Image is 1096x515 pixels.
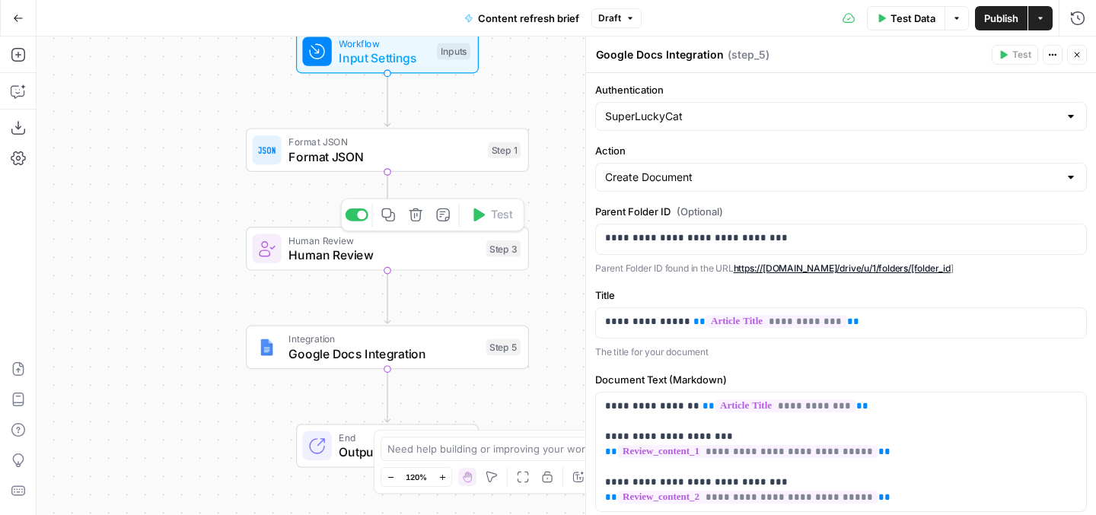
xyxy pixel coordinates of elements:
[595,288,1087,303] label: Title
[734,262,951,274] a: https://[DOMAIN_NAME]/drive/u/1/folders/[folder_id
[984,11,1018,26] span: Publish
[591,8,642,28] button: Draft
[339,443,463,461] span: Output
[339,36,429,50] span: Workflow
[992,45,1038,65] button: Test
[488,141,521,158] div: Step 1
[595,372,1087,387] label: Document Text (Markdown)
[339,49,429,67] span: Input Settings
[595,345,1087,360] p: The title for your document
[455,6,588,30] button: Content refresh brief
[605,109,1059,124] input: SuperLuckyCat
[595,261,1087,276] p: Parent Folder ID found in the URL ]
[258,338,276,356] img: Instagram%20post%20-%201%201.png
[1012,48,1031,62] span: Test
[867,6,945,30] button: Test Data
[288,246,479,264] span: Human Review
[437,43,470,60] div: Inputs
[406,471,427,483] span: 120%
[288,332,479,346] span: Integration
[596,47,724,62] textarea: Google Docs Integration
[975,6,1027,30] button: Publish
[246,227,529,271] div: Human ReviewHuman ReviewStep 3Test
[246,128,529,172] div: Format JSONFormat JSONStep 1
[598,11,621,25] span: Draft
[288,345,479,363] span: Google Docs Integration
[288,135,480,149] span: Format JSON
[384,369,390,422] g: Edge from step_5 to end
[595,82,1087,97] label: Authentication
[464,203,520,227] button: Test
[478,11,579,26] span: Content refresh brief
[486,339,521,356] div: Step 5
[728,47,769,62] span: ( step_5 )
[605,170,1059,185] input: Create Document
[246,326,529,370] div: IntegrationGoogle Docs IntegrationStep 5
[384,73,390,126] g: Edge from start to step_1
[890,11,935,26] span: Test Data
[288,233,479,247] span: Human Review
[288,148,480,166] span: Format JSON
[595,204,1087,219] label: Parent Folder ID
[491,207,513,224] span: Test
[339,431,463,445] span: End
[384,271,390,324] g: Edge from step_3 to step_5
[246,424,529,468] div: EndOutput
[246,30,529,74] div: WorkflowInput SettingsInputs
[486,240,521,257] div: Step 3
[677,204,723,219] span: (Optional)
[384,172,390,225] g: Edge from step_1 to step_3
[595,143,1087,158] label: Action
